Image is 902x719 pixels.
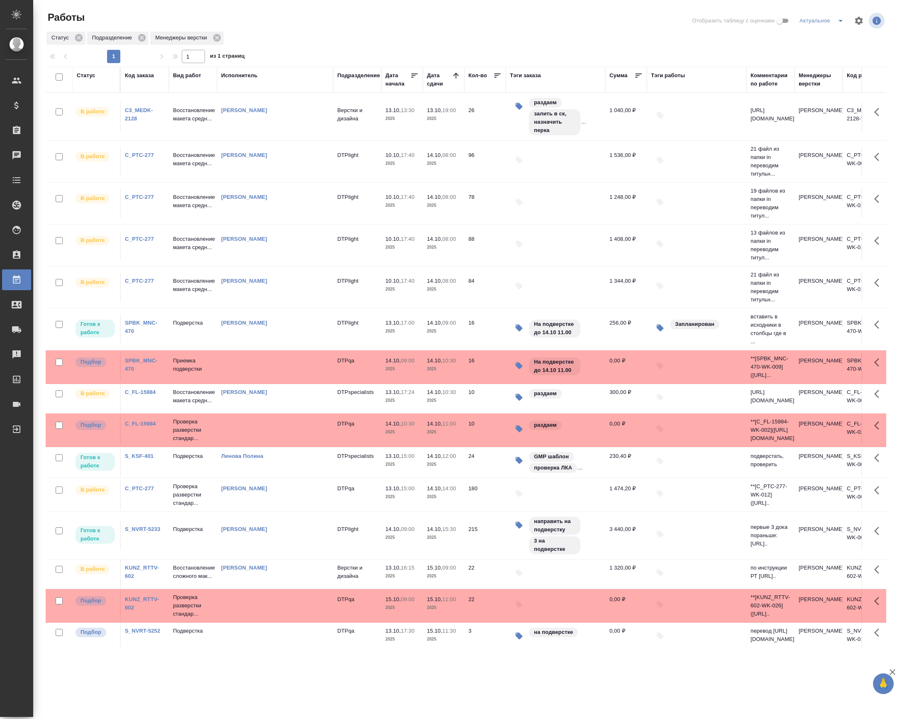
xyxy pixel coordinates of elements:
[150,32,224,45] div: Менеджеры верстки
[125,152,154,158] a: C_PTC-277
[80,486,105,494] p: В работе
[427,396,460,405] p: 2025
[385,428,419,436] p: 2025
[534,452,569,461] p: GMP шаблон
[385,421,401,427] p: 14.10,
[751,229,790,262] p: 13 файлов из папки in переводим титул...
[751,145,790,178] p: 21 файл из папки in переводим титульн...
[751,271,790,304] p: 21 файл из папки in переводим титульн...
[464,147,506,176] td: 96
[385,357,401,364] p: 14.10,
[605,416,647,445] td: 0,00 ₽
[799,319,839,327] p: [PERSON_NAME]
[751,313,790,346] p: вставить в исходники в столбцы где в ...
[651,627,669,645] button: Добавить тэги
[510,193,528,211] button: Добавить тэги
[92,34,135,42] p: Подразделение
[80,389,105,398] p: В работе
[46,32,85,45] div: Статус
[221,152,267,158] a: [PERSON_NAME]
[75,235,116,246] div: Исполнитель выполняет работу
[401,194,414,200] p: 17:40
[799,525,839,533] p: [PERSON_NAME]
[401,453,414,459] p: 15:00
[442,107,456,113] p: 19:00
[442,236,456,242] p: 08:00
[510,277,528,295] button: Добавить тэги
[80,526,110,543] p: Готов к работе
[651,595,669,614] button: Добавить тэги
[751,482,790,507] p: **[C_PTC-277-WK-012]([URL]..
[401,236,414,242] p: 17:40
[464,273,506,302] td: 84
[692,17,775,25] span: Отобразить таблицу с оценками
[651,277,669,295] button: Добавить тэги
[80,358,101,366] p: Подбор
[427,428,460,436] p: 2025
[427,389,442,395] p: 14.10,
[427,493,460,501] p: 2025
[442,421,456,427] p: 11:00
[427,278,442,284] p: 14.10,
[751,71,790,88] div: Комментарии по работе
[75,277,116,288] div: Исполнитель выполняет работу
[510,388,528,406] button: Изменить тэги
[80,453,110,470] p: Готов к работе
[385,236,401,242] p: 10.10,
[221,485,267,492] a: [PERSON_NAME]
[675,320,714,328] p: Запланирован
[333,147,381,176] td: DTPlight
[75,452,116,472] div: Исполнитель может приступить к работе
[210,51,245,63] span: из 1 страниц
[510,564,528,582] button: Добавить тэги
[385,107,401,113] p: 13.10,
[876,675,890,692] span: 🙏
[401,421,414,427] p: 10:30
[401,389,414,395] p: 17:24
[125,357,158,372] a: SPBK_MNC-470
[155,34,210,42] p: Менеджеры верстки
[464,560,506,589] td: 22
[221,320,267,326] a: [PERSON_NAME]
[125,194,154,200] a: C_PTC-277
[605,189,647,218] td: 1 248,00 ₽
[869,315,889,335] button: Здесь прячутся важные кнопки
[80,278,105,286] p: В работе
[221,236,267,242] a: [PERSON_NAME]
[385,152,401,158] p: 10.10,
[669,319,720,330] div: Запланирован
[385,493,419,501] p: 2025
[385,533,419,542] p: 2025
[605,147,647,176] td: 1 536,00 ₽
[799,151,839,159] p: [PERSON_NAME]
[510,71,541,80] div: Тэги заказа
[333,560,381,589] td: Верстки и дизайна
[534,110,575,135] p: залить в ск, назначить перка
[534,389,557,398] p: раздаем
[869,13,886,29] span: Посмотреть информацию
[605,521,647,550] td: 3 440,00 ₽
[869,102,889,122] button: Здесь прячутся важные кнопки
[385,460,419,469] p: 2025
[385,389,401,395] p: 13.10,
[173,151,213,168] p: Восстановление макета средн...
[221,565,267,571] a: [PERSON_NAME]
[510,595,528,614] button: Добавить тэги
[799,235,839,243] p: [PERSON_NAME]
[849,11,869,31] span: Настроить таблицу
[333,352,381,382] td: DTPqa
[799,357,839,365] p: [PERSON_NAME]
[843,273,891,302] td: C_PTC-277-WK-012
[75,319,116,338] div: Исполнитель может приступить к работе
[125,71,154,80] div: Код заказа
[605,448,647,477] td: 230,40 ₽
[799,71,839,88] div: Менеджеры верстки
[427,107,442,113] p: 13.10,
[401,526,414,532] p: 09:00
[75,357,116,368] div: Можно подбирать исполнителей
[869,416,889,435] button: Здесь прячутся важные кнопки
[510,151,528,169] button: Добавить тэги
[442,320,456,326] p: 09:00
[442,389,456,395] p: 10:30
[869,189,889,209] button: Здесь прячутся важные кнопки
